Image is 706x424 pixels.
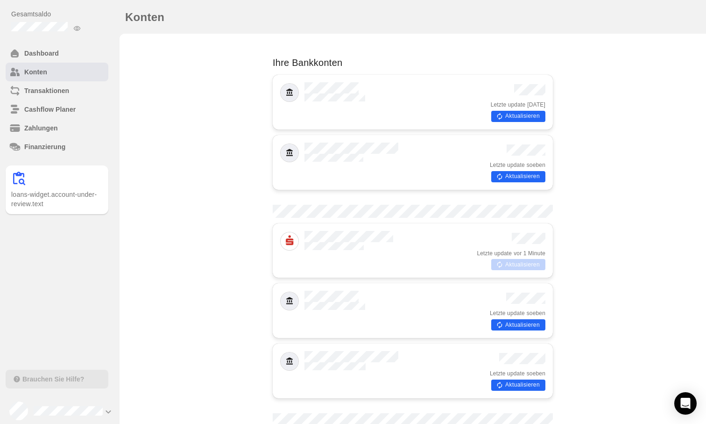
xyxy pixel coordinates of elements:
[6,119,108,137] a: Zahlungen
[281,144,298,162] img: Default.png
[24,105,105,114] h6: Cashflow Planer
[527,370,545,377] span: soeben
[125,7,164,27] h1: Konten
[24,67,105,77] h6: Konten
[281,232,298,250] img: Sparkasse.png
[24,86,105,95] h6: Transaktionen
[6,100,108,119] a: Cashflow Planer
[281,292,298,310] img: Default.png
[490,161,545,169] div: Letzte update
[674,392,697,415] div: Intercom-Nachrichtendienst öffnen
[24,123,105,133] h6: Zahlungen
[24,142,105,151] h6: Finanzierung
[6,137,108,156] a: Finanzierung
[490,370,545,377] div: Letzte update
[491,111,545,122] button: Aktualisieren
[514,250,545,257] span: vor 1 Minute
[477,250,545,257] div: Letzte update
[11,190,103,208] p: loans-widget.account-under-review.text
[491,319,545,331] button: Aktualisieren
[11,9,108,19] p: Gesamtsaldo
[491,171,545,182] button: Aktualisieren
[281,352,298,370] img: Default.png
[6,81,108,100] a: Transaktionen
[527,161,545,169] span: soeben
[6,63,108,81] a: Konten
[6,44,108,63] a: Dashboard
[491,101,545,108] div: Letzte update
[71,22,83,34] button: Balance ausblenden
[24,49,105,58] h6: Dashboard
[6,370,108,388] button: Brauchen Sie Hilfe?
[527,309,545,317] span: soeben
[491,380,545,391] button: Aktualisieren
[527,101,545,108] span: [DATE]
[490,309,545,317] div: Letzte update
[273,56,553,69] p: Ihre Bankkonten
[281,84,298,101] img: Default.png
